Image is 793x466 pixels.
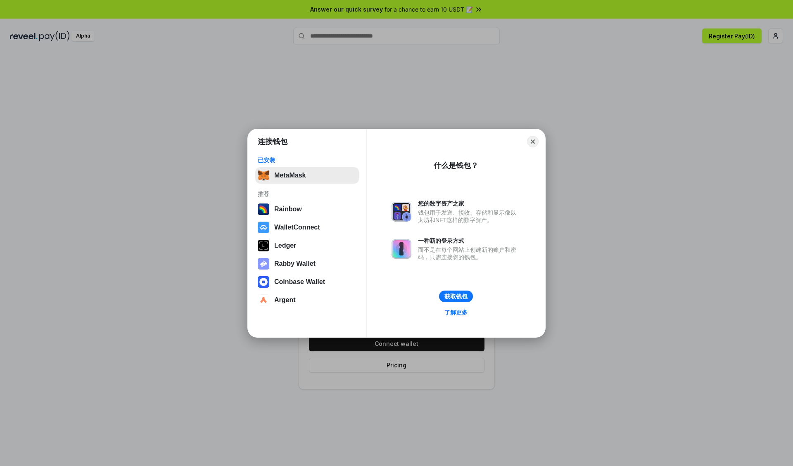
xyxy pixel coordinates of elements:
[434,161,478,170] div: 什么是钱包？
[258,240,269,251] img: svg+xml,%3Csvg%20xmlns%3D%22http%3A%2F%2Fwww.w3.org%2F2000%2Fsvg%22%20width%3D%2228%22%20height%3...
[255,167,359,184] button: MetaMask
[255,201,359,218] button: Rainbow
[274,260,316,267] div: Rabby Wallet
[255,255,359,272] button: Rabby Wallet
[258,294,269,306] img: svg+xml,%3Csvg%20width%3D%2228%22%20height%3D%2228%22%20viewBox%3D%220%200%2028%2028%22%20fill%3D...
[418,209,520,224] div: 钱包用于发送、接收、存储和显示像以太坊和NFT这样的数字资产。
[258,156,356,164] div: 已安装
[527,136,539,147] button: Close
[258,190,356,198] div: 推荐
[274,224,320,231] div: WalletConnect
[255,274,359,290] button: Coinbase Wallet
[258,258,269,270] img: svg+xml,%3Csvg%20xmlns%3D%22http%3A%2F%2Fwww.w3.org%2F2000%2Fsvg%22%20fill%3D%22none%22%20viewBox...
[258,222,269,233] img: svg+xml,%3Csvg%20width%3D%2228%22%20height%3D%2228%22%20viewBox%3D%220%200%2028%2028%22%20fill%3D...
[255,219,359,236] button: WalletConnect
[439,307,472,318] a: 了解更多
[258,170,269,181] img: svg+xml,%3Csvg%20fill%3D%22none%22%20height%3D%2233%22%20viewBox%3D%220%200%2035%2033%22%20width%...
[418,246,520,261] div: 而不是在每个网站上创建新的账户和密码，只需连接您的钱包。
[444,309,468,316] div: 了解更多
[392,202,411,222] img: svg+xml,%3Csvg%20xmlns%3D%22http%3A%2F%2Fwww.w3.org%2F2000%2Fsvg%22%20fill%3D%22none%22%20viewBox...
[444,293,468,300] div: 获取钱包
[274,296,296,304] div: Argent
[418,237,520,244] div: 一种新的登录方式
[439,291,473,302] button: 获取钱包
[255,237,359,254] button: Ledger
[392,239,411,259] img: svg+xml,%3Csvg%20xmlns%3D%22http%3A%2F%2Fwww.w3.org%2F2000%2Fsvg%22%20fill%3D%22none%22%20viewBox...
[274,242,296,249] div: Ledger
[258,137,287,147] h1: 连接钱包
[274,172,306,179] div: MetaMask
[258,276,269,288] img: svg+xml,%3Csvg%20width%3D%2228%22%20height%3D%2228%22%20viewBox%3D%220%200%2028%2028%22%20fill%3D...
[258,203,269,215] img: svg+xml,%3Csvg%20width%3D%22120%22%20height%3D%22120%22%20viewBox%3D%220%200%20120%20120%22%20fil...
[274,278,325,286] div: Coinbase Wallet
[255,292,359,308] button: Argent
[274,206,302,213] div: Rainbow
[418,200,520,207] div: 您的数字资产之家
